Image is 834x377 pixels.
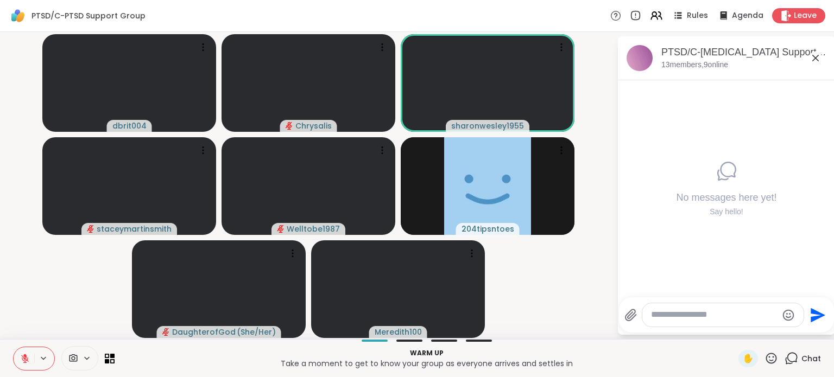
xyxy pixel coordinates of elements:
span: dbrit004 [112,120,147,131]
span: PTSD/C-PTSD Support Group [31,10,146,21]
p: Take a moment to get to know your group as everyone arrives and settles in [121,358,732,369]
span: Meredith100 [375,327,422,337]
span: audio-muted [286,122,293,130]
div: Say hello! [676,207,776,218]
div: PTSD/C-[MEDICAL_DATA] Support Group, [DATE] [661,46,826,59]
span: audio-muted [277,225,285,233]
img: 204tipsntoes [444,137,531,235]
button: Emoji picker [782,309,795,322]
button: Send [804,303,829,327]
span: 204tipsntoes [462,223,514,234]
span: Welltobe1987 [287,223,340,234]
img: PTSD/C-PTSD Support Group, Oct 12 [627,45,653,71]
span: Chat [801,353,821,364]
span: audio-muted [87,225,94,233]
span: Leave [794,10,817,21]
span: Chrysalis [295,120,332,131]
span: staceymartinsmith [97,223,172,234]
p: Warm up [121,348,732,358]
span: ( She/Her ) [237,327,276,337]
span: audio-muted [162,328,170,336]
h4: No messages here yet! [676,191,776,205]
span: ✋ [743,352,754,365]
span: Agenda [732,10,763,21]
p: 13 members, 9 online [661,60,728,71]
span: DaughterofGod [172,327,236,337]
span: sharonwesley1955 [451,120,524,131]
span: Rules [687,10,708,21]
img: ShareWell Logomark [9,7,27,25]
textarea: Type your message [651,309,778,321]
